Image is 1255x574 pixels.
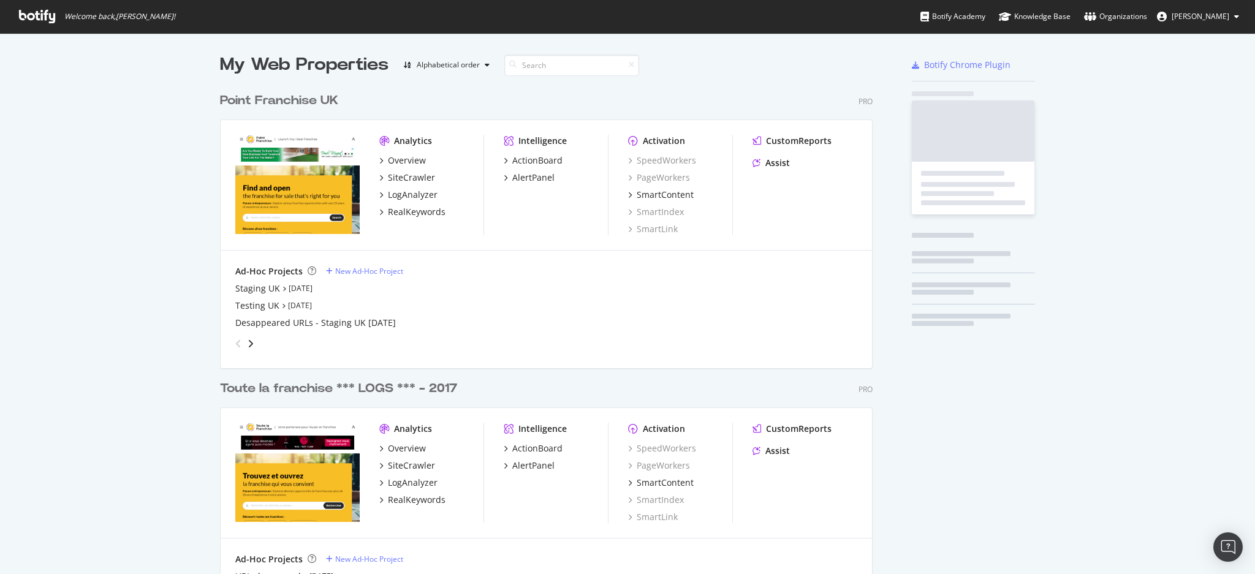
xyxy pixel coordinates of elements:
[504,154,563,167] a: ActionBoard
[289,283,313,293] a: [DATE]
[246,338,255,350] div: angle-right
[765,157,790,169] div: Assist
[512,459,555,472] div: AlertPanel
[628,154,696,167] a: SpeedWorkers
[859,96,873,107] div: Pro
[628,223,678,235] a: SmartLink
[518,135,567,147] div: Intelligence
[394,135,432,147] div: Analytics
[912,59,1010,71] a: Botify Chrome Plugin
[643,423,685,435] div: Activation
[230,334,246,353] div: angle-left
[512,154,563,167] div: ActionBoard
[628,189,694,201] a: SmartContent
[379,206,446,218] a: RealKeywords
[637,477,694,489] div: SmartContent
[235,553,303,565] div: Ad-Hoc Projects
[235,317,396,329] a: Desappeared URLs - Staging UK [DATE]
[326,554,403,564] a: New Ad-Hoc Project
[335,266,403,276] div: New Ad-Hoc Project
[388,154,426,167] div: Overview
[1147,7,1249,26] button: [PERSON_NAME]
[220,92,338,110] div: Point Franchise UK
[220,380,457,398] div: Toute la franchise *** LOGS *** - 2017
[628,172,690,184] a: PageWorkers
[628,511,678,523] a: SmartLink
[504,442,563,455] a: ActionBoard
[999,10,1071,23] div: Knowledge Base
[920,10,985,23] div: Botify Academy
[379,189,438,201] a: LogAnalyzer
[235,423,360,522] img: toute-la-franchise.com
[235,282,280,295] a: Staging UK
[388,172,435,184] div: SiteCrawler
[388,459,435,472] div: SiteCrawler
[388,206,446,218] div: RealKeywords
[388,494,446,506] div: RealKeywords
[766,423,832,435] div: CustomReports
[398,55,495,75] button: Alphabetical order
[628,477,694,489] a: SmartContent
[504,172,555,184] a: AlertPanel
[379,154,426,167] a: Overview
[379,494,446,506] a: RealKeywords
[379,172,435,184] a: SiteCrawler
[628,459,690,472] a: PageWorkers
[628,206,684,218] a: SmartIndex
[859,384,873,395] div: Pro
[512,172,555,184] div: AlertPanel
[64,12,175,21] span: Welcome back, [PERSON_NAME] !
[220,380,462,398] a: Toute la franchise *** LOGS *** - 2017
[394,423,432,435] div: Analytics
[1213,532,1243,562] div: Open Intercom Messenger
[924,59,1010,71] div: Botify Chrome Plugin
[388,477,438,489] div: LogAnalyzer
[628,494,684,506] a: SmartIndex
[628,442,696,455] a: SpeedWorkers
[379,477,438,489] a: LogAnalyzer
[504,55,639,76] input: Search
[1172,11,1229,21] span: Gwendoline Barreau
[504,459,555,472] a: AlertPanel
[753,445,790,457] a: Assist
[753,423,832,435] a: CustomReports
[379,459,435,472] a: SiteCrawler
[220,53,389,77] div: My Web Properties
[220,92,343,110] a: Point Franchise UK
[765,445,790,457] div: Assist
[518,423,567,435] div: Intelligence
[388,442,426,455] div: Overview
[326,266,403,276] a: New Ad-Hoc Project
[1084,10,1147,23] div: Organizations
[388,189,438,201] div: LogAnalyzer
[235,300,279,312] a: Testing UK
[512,442,563,455] div: ActionBoard
[643,135,685,147] div: Activation
[753,135,832,147] a: CustomReports
[335,554,403,564] div: New Ad-Hoc Project
[235,265,303,278] div: Ad-Hoc Projects
[417,61,480,69] div: Alphabetical order
[753,157,790,169] a: Assist
[235,135,360,234] img: pointfranchise.co.uk
[637,189,694,201] div: SmartContent
[288,300,312,311] a: [DATE]
[766,135,832,147] div: CustomReports
[379,442,426,455] a: Overview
